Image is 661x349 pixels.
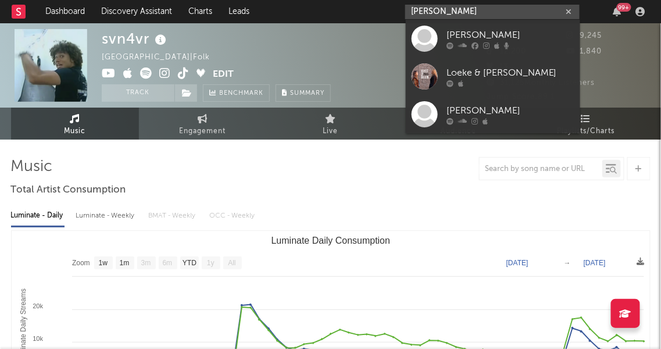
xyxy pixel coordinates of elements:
[98,259,108,268] text: 1w
[64,124,85,138] span: Music
[558,124,615,138] span: Playlists/Charts
[33,335,43,342] text: 10k
[523,108,651,140] a: Playlists/Charts
[141,259,151,268] text: 3m
[480,165,602,174] input: Search by song name or URL
[617,3,631,12] div: 99 +
[405,5,580,19] input: Search for artists
[406,95,580,133] a: [PERSON_NAME]
[406,20,580,58] a: [PERSON_NAME]
[102,84,174,102] button: Track
[276,84,331,102] button: Summary
[11,206,65,226] div: Luminate - Daily
[323,124,338,138] span: Live
[584,259,606,267] text: [DATE]
[182,259,196,268] text: YTD
[207,259,215,268] text: 1y
[271,236,390,245] text: Luminate Daily Consumption
[567,48,602,55] span: 1,840
[564,259,571,267] text: →
[119,259,129,268] text: 1m
[139,108,267,140] a: Engagement
[162,259,172,268] text: 6m
[567,32,602,40] span: 9,245
[11,108,139,140] a: Music
[102,51,223,65] div: [GEOGRAPHIC_DATA] | Folk
[219,87,263,101] span: Benchmark
[290,90,324,97] span: Summary
[506,259,528,267] text: [DATE]
[395,108,523,140] a: Audience
[446,28,574,42] div: [PERSON_NAME]
[102,29,169,48] div: svn4vr
[11,183,126,197] span: Total Artist Consumption
[76,206,137,226] div: Luminate - Weekly
[406,58,580,95] a: Loeke & [PERSON_NAME]
[180,124,226,138] span: Engagement
[213,67,234,82] button: Edit
[228,259,235,268] text: All
[72,259,90,268] text: Zoom
[446,104,574,117] div: [PERSON_NAME]
[33,302,43,309] text: 20k
[203,84,270,102] a: Benchmark
[446,66,574,80] div: Loeke & [PERSON_NAME]
[613,7,621,16] button: 99+
[267,108,395,140] a: Live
